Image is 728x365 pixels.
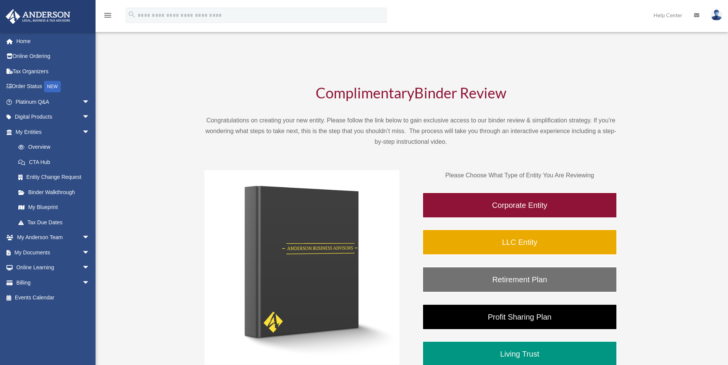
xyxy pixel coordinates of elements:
span: arrow_drop_down [82,260,97,276]
p: Please Choose What Type of Entity You Are Reviewing [422,170,617,181]
i: menu [103,11,112,20]
a: menu [103,13,112,20]
span: Complimentary [316,84,414,101]
a: My Entitiesarrow_drop_down [5,124,101,140]
p: Congratulations on creating your new entity. Please follow the link below to gain exclusive acces... [204,115,617,147]
a: Order StatusNEW [5,79,101,95]
a: My Documentsarrow_drop_down [5,245,101,260]
span: arrow_drop_down [82,124,97,140]
span: arrow_drop_down [82,275,97,291]
a: Events Calendar [5,290,101,306]
a: Tax Due Dates [11,215,101,230]
img: Anderson Advisors Platinum Portal [3,9,73,24]
a: Home [5,34,101,49]
i: search [128,10,136,19]
div: NEW [44,81,61,92]
a: Retirement Plan [422,267,617,293]
a: Binder Walkthrough [11,185,97,200]
a: Online Ordering [5,49,101,64]
span: arrow_drop_down [82,245,97,260]
img: User Pic [711,10,722,21]
a: Tax Organizers [5,64,101,79]
a: Billingarrow_drop_down [5,275,101,290]
a: Online Learningarrow_drop_down [5,260,101,275]
a: Entity Change Request [11,170,101,185]
span: arrow_drop_down [82,94,97,110]
a: My Anderson Teamarrow_drop_down [5,230,101,245]
span: arrow_drop_down [82,109,97,125]
a: LLC Entity [422,229,617,255]
a: Platinum Q&Aarrow_drop_down [5,94,101,109]
a: Digital Productsarrow_drop_down [5,109,101,125]
a: Profit Sharing Plan [422,304,617,330]
a: Overview [11,140,101,155]
span: arrow_drop_down [82,230,97,246]
span: Binder Review [414,84,506,101]
a: CTA Hub [11,154,101,170]
a: My Blueprint [11,200,101,215]
a: Corporate Entity [422,192,617,218]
